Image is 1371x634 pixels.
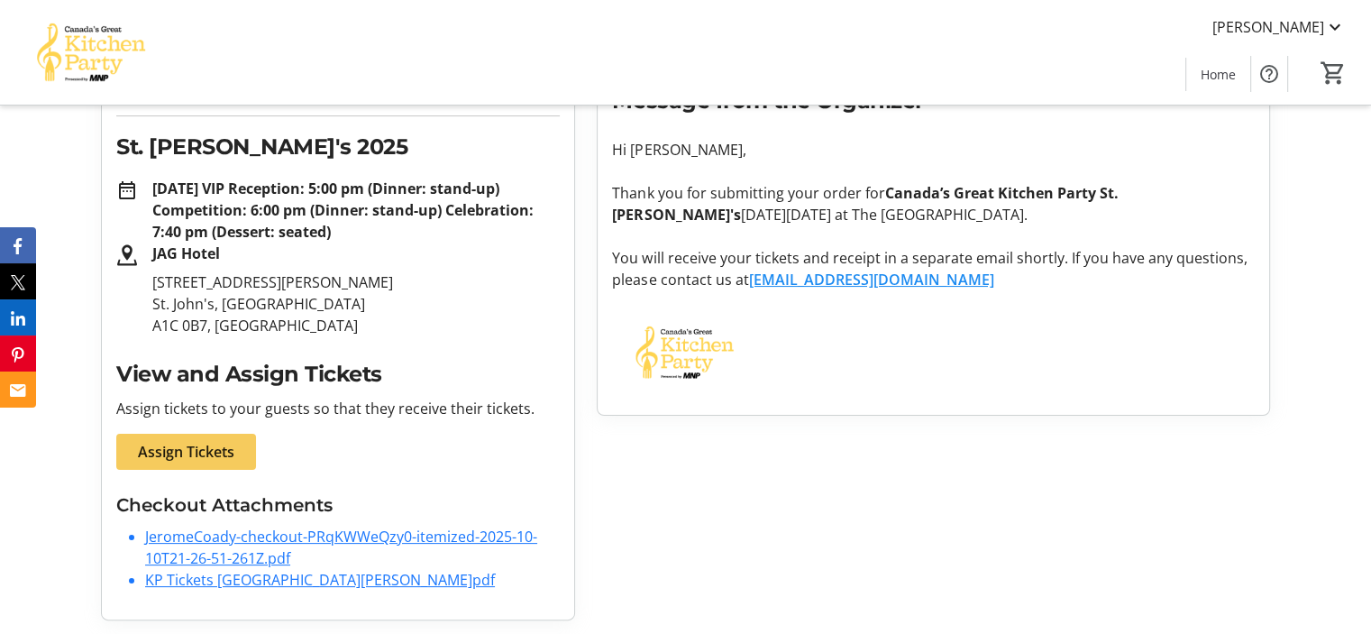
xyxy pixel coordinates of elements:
[1251,56,1287,92] button: Help
[1317,57,1349,89] button: Cart
[612,139,1255,161] p: Hi [PERSON_NAME],
[11,7,171,97] img: Canada’s Great Kitchen Party's Logo
[152,243,220,263] strong: JAG Hotel
[1198,13,1360,41] button: [PERSON_NAME]
[748,270,993,289] a: [EMAIL_ADDRESS][DOMAIN_NAME]
[152,271,560,336] p: [STREET_ADDRESS][PERSON_NAME] St. John's, [GEOGRAPHIC_DATA] A1C 0B7, [GEOGRAPHIC_DATA]
[116,179,138,201] mat-icon: date_range
[116,398,560,419] p: Assign tickets to your guests so that they receive their tickets.
[612,247,1255,290] p: You will receive your tickets and receipt in a separate email shortly. If you have any questions,...
[612,182,1255,225] p: Thank you for submitting your order for [DATE][DATE] at The [GEOGRAPHIC_DATA].
[1186,58,1250,91] a: Home
[1212,16,1324,38] span: [PERSON_NAME]
[138,441,234,463] span: Assign Tickets
[1201,65,1236,84] span: Home
[612,312,756,393] img: Canada’s Great Kitchen Party logo
[116,131,560,163] h2: St. [PERSON_NAME]'s 2025
[152,179,534,242] strong: [DATE] VIP Reception: 5:00 pm (Dinner: stand-up) Competition: 6:00 pm (Dinner: stand-up) Celebrat...
[145,527,537,568] a: JeromeCoady-checkout-PRqKWWeQzy0-itemized-2025-10-10T21-26-51-261Z.pdf
[145,570,495,590] a: KP Tickets [GEOGRAPHIC_DATA][PERSON_NAME]pdf
[116,434,256,470] a: Assign Tickets
[116,492,560,519] h3: Checkout Attachments
[116,358,560,391] h2: View and Assign Tickets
